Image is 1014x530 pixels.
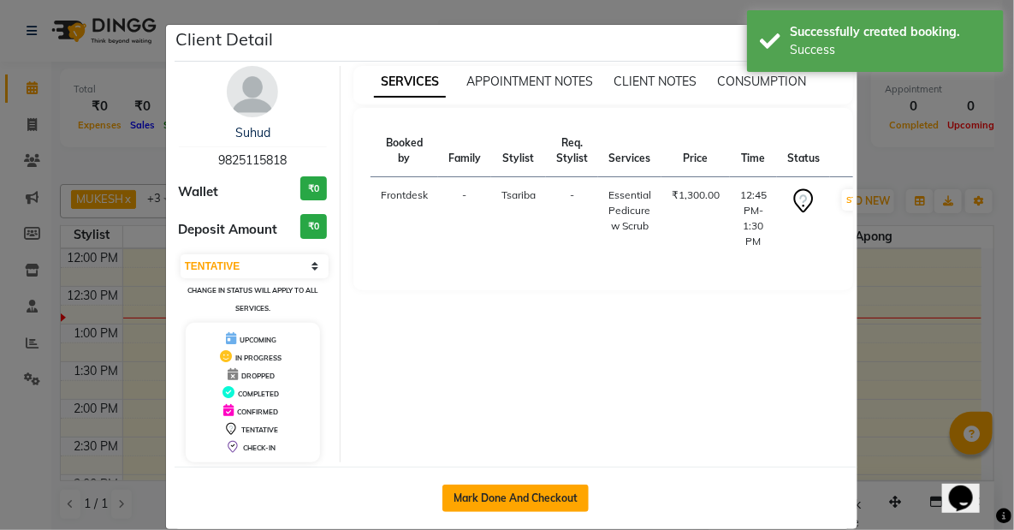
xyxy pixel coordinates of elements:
[777,125,830,177] th: Status
[942,462,997,513] iframe: chat widget
[238,390,279,398] span: COMPLETED
[442,485,589,512] button: Mark Done And Checkout
[235,354,282,362] span: IN PROGRESS
[842,189,877,211] button: START
[179,220,278,240] span: Deposit Amount
[546,125,598,177] th: Req. Stylist
[730,177,777,260] td: 12:45 PM-1:30 PM
[491,125,546,177] th: Stylist
[371,125,438,177] th: Booked by
[300,214,327,239] h3: ₹0
[466,74,593,89] span: APPOINTMENT NOTES
[790,23,991,41] div: Successfully created booking.
[374,67,446,98] span: SERVICES
[240,336,276,344] span: UPCOMING
[243,444,276,452] span: CHECK-IN
[227,66,278,117] img: avatar
[235,125,270,140] a: Suhud
[790,41,991,59] div: Success
[187,286,317,313] small: Change in status will apply to all services.
[730,125,777,177] th: Time
[218,152,287,168] span: 9825115818
[614,74,697,89] span: CLIENT NOTES
[672,188,720,203] div: ₹1,300.00
[608,188,651,234] div: Essential Pedicure w Scrub
[176,27,274,52] h5: Client Detail
[237,408,278,416] span: CONFIRMED
[438,177,491,260] td: -
[546,177,598,260] td: -
[241,372,275,380] span: DROPPED
[661,125,730,177] th: Price
[300,176,327,201] h3: ₹0
[438,125,491,177] th: Family
[371,177,438,260] td: Frontdesk
[717,74,806,89] span: CONSUMPTION
[501,188,536,201] span: Tsariba
[241,426,278,434] span: TENTATIVE
[179,182,219,202] span: Wallet
[598,125,661,177] th: Services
